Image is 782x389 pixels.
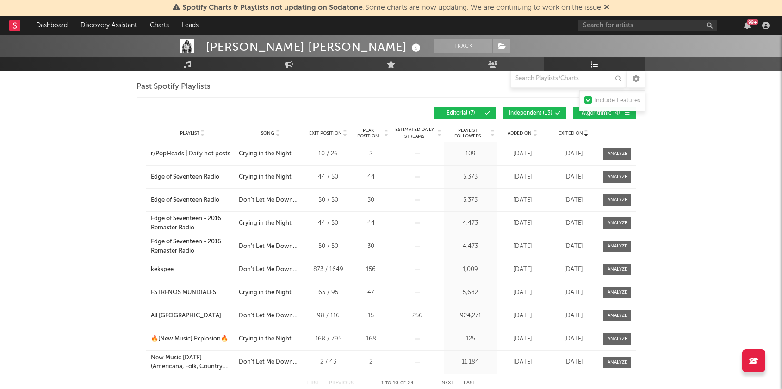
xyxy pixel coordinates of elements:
div: 156 [354,265,388,274]
div: 109 [446,149,495,159]
a: Discovery Assistant [74,16,143,35]
input: Search for artists [578,20,717,31]
div: 10 / 26 [307,149,349,159]
span: of [400,381,406,385]
div: [DATE] [499,149,546,159]
div: [DATE] [550,219,596,228]
span: : Some charts are now updating. We are continuing to work on the issue [182,4,601,12]
span: Peak Position [354,128,383,139]
div: 4,473 [446,219,495,228]
span: Spotify Charts & Playlists not updating on Sodatone [182,4,363,12]
div: 50 / 50 [307,196,349,205]
button: Track [434,39,492,53]
span: Algorithmic ( 4 ) [579,111,622,116]
div: [DATE] [550,265,596,274]
a: New Music [DATE] (Americana, Folk, Country, Blues, Bluegrass, Soul, Outlaw, Singer-Songwriter) [151,353,234,371]
div: Crying in the Night [239,173,292,182]
div: [PERSON_NAME] [PERSON_NAME] [206,39,423,55]
div: 44 [354,219,388,228]
div: 15 [354,311,388,321]
div: [DATE] [550,173,596,182]
div: [DATE] [499,196,546,205]
button: Independent(13) [503,107,566,119]
div: kekspee [151,265,174,274]
a: Don't Let Me Down Again [239,196,303,205]
div: r/PopHeads | Daily hot posts [151,149,230,159]
div: Edge of Seventeen Radio [151,173,219,182]
div: 30 [354,196,388,205]
a: Don't Let Me Down Again [239,311,303,321]
span: Independent ( 13 ) [509,111,552,116]
span: Exit Position [309,130,342,136]
div: 🔥[New Music] Explosion🔥 [151,334,228,344]
div: 2 [354,358,388,367]
div: ESTRENOS MUNDIALES [151,288,216,297]
a: Don't Let Me Down Again [239,242,303,251]
a: Crying in the Night [239,173,303,182]
a: Crying in the Night [239,288,303,297]
span: Dismiss [604,4,609,12]
div: [DATE] [499,288,546,297]
div: [DATE] [499,173,546,182]
div: 99 + [747,19,758,25]
div: [DATE] [550,149,596,159]
a: r/PopHeads | Daily hot posts [151,149,234,159]
span: Playlist Followers [446,128,489,139]
a: Don't Let Me Down Again [239,265,303,274]
button: Algorithmic(4) [573,107,636,119]
a: Crying in the Night [239,149,303,159]
div: Include Features [594,95,640,106]
div: All [GEOGRAPHIC_DATA] [151,311,221,321]
div: 125 [446,334,495,344]
div: 2 [354,149,388,159]
button: First [306,381,320,386]
a: Edge of Seventeen - 2016 Remaster Radio [151,214,234,232]
div: 50 / 50 [307,242,349,251]
div: 44 / 50 [307,173,349,182]
a: kekspee [151,265,234,274]
span: Song [261,130,274,136]
span: Estimated Daily Streams [393,126,436,140]
div: [DATE] [550,242,596,251]
a: Crying in the Night [239,219,303,228]
div: [DATE] [499,265,546,274]
div: Crying in the Night [239,334,292,344]
span: Editorial ( 7 ) [440,111,482,116]
div: 168 / 795 [307,334,349,344]
button: Editorial(7) [434,107,496,119]
button: 99+ [744,22,751,29]
div: 30 [354,242,388,251]
div: [DATE] [550,288,596,297]
div: [DATE] [499,219,546,228]
div: 5,373 [446,196,495,205]
div: 5,373 [446,173,495,182]
input: Search Playlists/Charts [510,69,626,88]
div: 44 [354,173,388,182]
div: 2 / 43 [307,358,349,367]
span: to [385,381,391,385]
div: Edge of Seventeen - 2016 Remaster Radio [151,237,234,255]
div: 1 10 24 [372,378,423,389]
div: Crying in the Night [239,219,292,228]
a: All [GEOGRAPHIC_DATA] [151,311,234,321]
div: [DATE] [550,334,596,344]
button: Previous [329,381,354,386]
div: 256 [393,311,441,321]
button: Last [464,381,476,386]
div: 873 / 1649 [307,265,349,274]
div: [DATE] [499,311,546,321]
a: Don't Let Me Down Again [239,358,303,367]
div: 168 [354,334,388,344]
a: Edge of Seventeen Radio [151,196,234,205]
div: Crying in the Night [239,288,292,297]
a: Dashboard [30,16,74,35]
span: Exited On [559,130,583,136]
div: 47 [354,288,388,297]
div: Crying in the Night [239,149,292,159]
